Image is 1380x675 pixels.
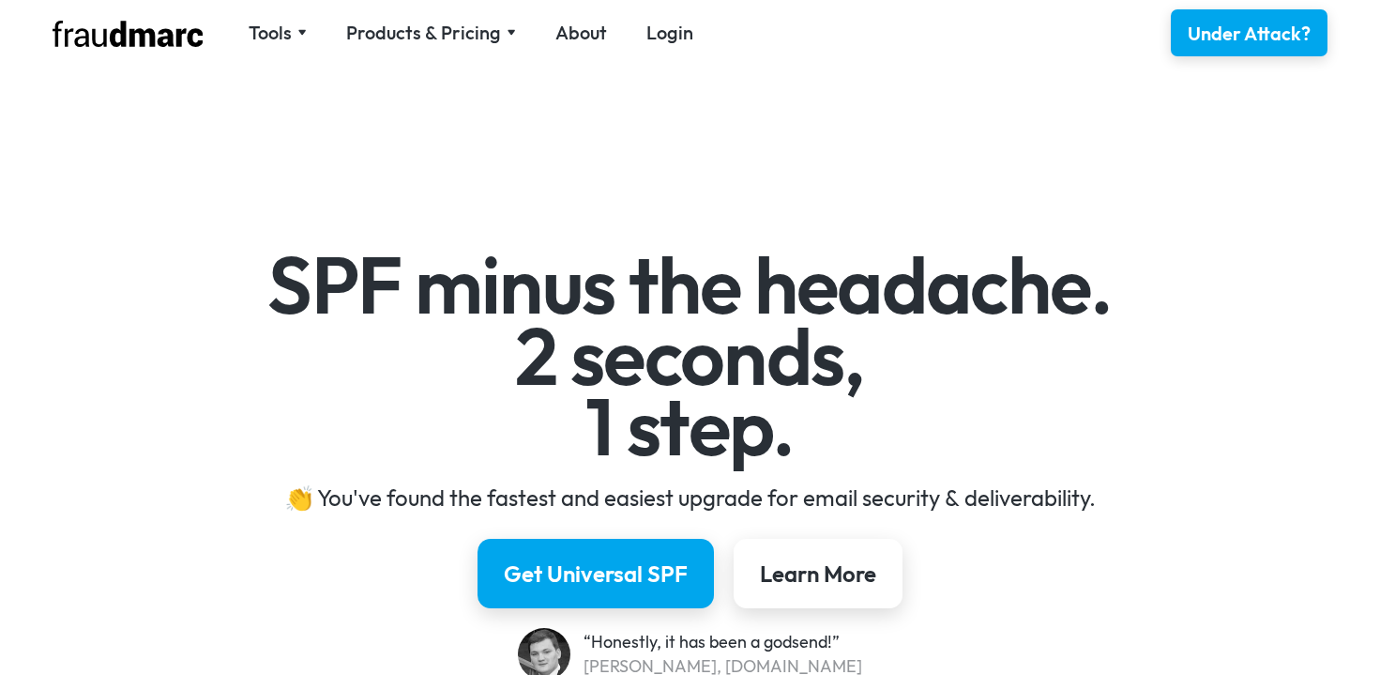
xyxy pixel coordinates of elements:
div: Get Universal SPF [504,559,688,589]
div: Products & Pricing [346,20,501,46]
a: Learn More [734,539,902,608]
h1: SPF minus the headache. 2 seconds, 1 step. [145,250,1235,463]
div: Tools [249,20,292,46]
div: Under Attack? [1188,21,1311,47]
div: Products & Pricing [346,20,516,46]
a: Login [646,20,693,46]
a: Under Attack? [1171,9,1327,56]
div: “Honestly, it has been a godsend!” [584,630,862,654]
a: About [555,20,607,46]
a: Get Universal SPF [478,539,714,608]
div: Tools [249,20,307,46]
div: Learn More [760,559,876,589]
div: 👏 You've found the fastest and easiest upgrade for email security & deliverability. [145,483,1235,513]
